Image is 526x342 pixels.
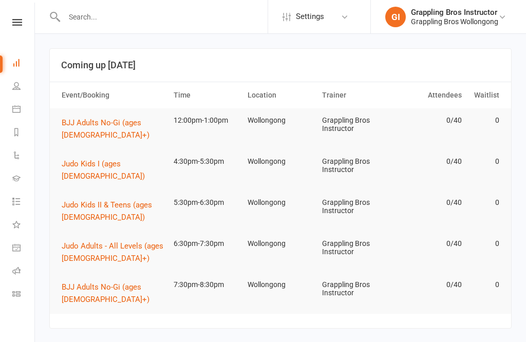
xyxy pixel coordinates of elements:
[169,232,243,256] td: 6:30pm-7:30pm
[12,237,35,260] a: General attendance kiosk mode
[169,273,243,297] td: 7:30pm-8:30pm
[62,159,145,181] span: Judo Kids I (ages [DEMOGRAPHIC_DATA])
[317,191,392,223] td: Grappling Bros Instructor
[317,108,392,141] td: Grappling Bros Instructor
[62,241,163,263] span: Judo Adults - All Levels (ages [DEMOGRAPHIC_DATA]+)
[12,99,35,122] a: Calendar
[12,260,35,283] a: Roll call kiosk mode
[317,149,392,182] td: Grappling Bros Instructor
[169,82,243,108] th: Time
[243,82,317,108] th: Location
[169,191,243,215] td: 5:30pm-6:30pm
[466,273,503,297] td: 0
[296,5,324,28] span: Settings
[243,191,317,215] td: Wollongong
[385,7,406,27] div: GI
[411,8,498,17] div: Grappling Bros Instructor
[62,282,149,304] span: BJJ Adults No-Gi (ages [DEMOGRAPHIC_DATA]+)
[243,149,317,174] td: Wollongong
[392,273,466,297] td: 0/40
[62,117,164,141] button: BJJ Adults No-Gi (ages [DEMOGRAPHIC_DATA]+)
[169,108,243,132] td: 12:00pm-1:00pm
[466,232,503,256] td: 0
[62,158,164,182] button: Judo Kids I (ages [DEMOGRAPHIC_DATA])
[62,199,164,223] button: Judo Kids II & Teens (ages [DEMOGRAPHIC_DATA])
[466,191,503,215] td: 0
[392,191,466,215] td: 0/40
[392,232,466,256] td: 0/40
[317,82,392,108] th: Trainer
[61,60,500,70] h3: Coming up [DATE]
[392,108,466,132] td: 0/40
[57,82,169,108] th: Event/Booking
[12,52,35,75] a: Dashboard
[12,75,35,99] a: People
[466,82,503,108] th: Waitlist
[62,118,149,140] span: BJJ Adults No-Gi (ages [DEMOGRAPHIC_DATA]+)
[243,108,317,132] td: Wollongong
[466,149,503,174] td: 0
[317,273,392,305] td: Grappling Bros Instructor
[411,17,498,26] div: Grappling Bros Wollongong
[243,273,317,297] td: Wollongong
[12,122,35,145] a: Reports
[62,200,152,222] span: Judo Kids II & Teens (ages [DEMOGRAPHIC_DATA])
[466,108,503,132] td: 0
[12,214,35,237] a: What's New
[62,240,164,264] button: Judo Adults - All Levels (ages [DEMOGRAPHIC_DATA]+)
[12,283,35,307] a: Class kiosk mode
[62,281,164,306] button: BJJ Adults No-Gi (ages [DEMOGRAPHIC_DATA]+)
[392,149,466,174] td: 0/40
[243,232,317,256] td: Wollongong
[317,232,392,264] td: Grappling Bros Instructor
[169,149,243,174] td: 4:30pm-5:30pm
[61,10,268,24] input: Search...
[392,82,466,108] th: Attendees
